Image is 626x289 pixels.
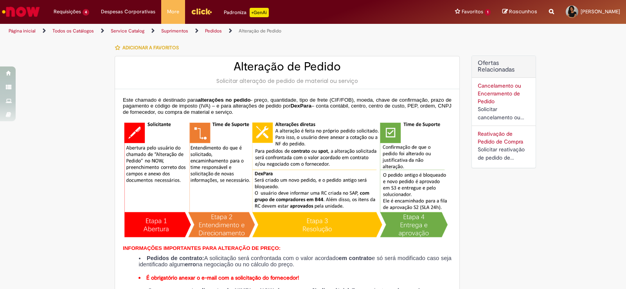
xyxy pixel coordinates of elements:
[205,28,222,34] a: Pedidos
[509,8,537,15] span: Rascunhos
[147,255,204,261] strong: Pedidos de contrato:
[471,56,536,168] div: Ofertas Relacionadas
[101,8,155,16] span: Despesas Corporativas
[250,8,269,17] p: +GenAi
[161,28,188,34] a: Suprimentos
[111,28,144,34] a: Service Catalog
[224,8,269,17] div: Padroniza
[123,77,452,85] div: Solicitar alteração de pedido de material ou serviço
[502,8,537,16] a: Rascunhos
[478,60,530,74] h2: Ofertas Relacionadas
[115,39,183,56] button: Adicionar a Favoritos
[123,97,198,103] span: Este chamado é destinado para
[581,8,620,15] span: [PERSON_NAME]
[6,24,412,38] ul: Trilhas de página
[123,60,452,73] h2: Alteração de Pedido
[9,28,36,34] a: Página inicial
[478,130,523,145] a: Reativação de Pedido de Compra
[478,82,521,105] a: Cancelamento ou Encerramento de Pedido
[462,8,483,16] span: Favoritos
[485,9,491,16] span: 1
[54,8,81,16] span: Requisições
[1,4,41,20] img: ServiceNow
[198,97,251,103] span: alterações no pedido
[478,105,530,122] div: Solicitar cancelamento ou encerramento de Pedido.
[239,28,281,34] a: Alteração de Pedido
[139,255,452,267] li: A solicitação será confrontada com o valor acordado e só será modificado caso seja identificado a...
[123,97,452,109] span: - preço, quantidade, tipo de frete (CIF/FOB), moeda, chave de confirmação, prazo de pagamento e c...
[123,245,281,251] span: INFORMAÇÕES IMPORTANTES PARA ALTERAÇÃO DE PREÇO:
[339,255,372,261] strong: em contrato
[478,145,530,162] div: Solicitar reativação de pedido de compra cancelado ou bloqueado.
[52,28,94,34] a: Todos os Catálogos
[123,103,452,115] span: – conta contábil, centro, centro de custo, PEP, ordem, CNPJ de fornecedor, ou compra de material ...
[191,5,212,17] img: click_logo_yellow_360x200.png
[122,45,179,51] span: Adicionar a Favoritos
[290,103,311,109] span: DexPara
[146,274,299,281] strong: É obrigatório anexar o e-mail com a solicitação do fornecedor!
[167,8,179,16] span: More
[83,9,89,16] span: 4
[185,261,196,267] strong: erro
